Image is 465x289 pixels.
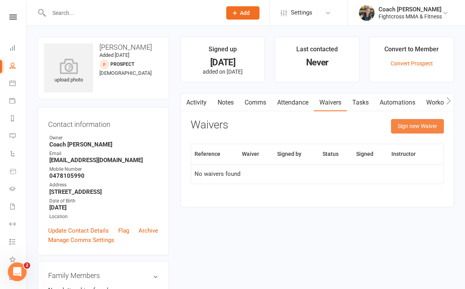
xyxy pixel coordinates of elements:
a: Comms [239,94,272,112]
a: Waivers [314,94,347,112]
snap: prospect [110,61,134,67]
th: Reference [191,144,239,164]
div: Address [49,181,158,189]
span: 2 [24,262,30,269]
div: Mobile Number [49,166,158,173]
div: upload photo [44,58,93,84]
div: Fightcross MMA & Fitness [378,13,442,20]
a: Convert Prospect [391,60,433,67]
td: No waivers found [191,164,443,184]
div: Location [49,213,158,220]
a: People [9,58,27,75]
a: Flag [118,226,129,235]
div: Signed up [209,44,237,58]
h3: Waivers [191,119,228,131]
strong: [STREET_ADDRESS] [49,188,158,195]
button: Add [226,6,260,20]
span: Add [240,10,250,16]
div: Email [49,150,158,157]
strong: [EMAIL_ADDRESS][DOMAIN_NAME] [49,157,158,164]
span: [DEMOGRAPHIC_DATA] [99,70,151,76]
a: Workouts [421,94,458,112]
div: Coach [PERSON_NAME] [378,6,442,13]
div: [DATE] [188,58,258,67]
th: Signed [353,144,388,164]
strong: [DATE] [49,204,158,211]
a: What's New [9,251,27,269]
a: Activity [181,94,212,112]
h3: Contact information [48,117,158,128]
a: Payments [9,93,27,110]
a: Attendance [272,94,314,112]
a: Automations [374,94,421,112]
th: Signed by [274,144,319,164]
a: Notes [212,94,239,112]
a: Calendar [9,75,27,93]
th: Instructor [388,144,433,164]
th: Waiver [238,144,274,164]
span: Settings [291,4,312,22]
iframe: Intercom live chat [8,262,27,281]
img: thumb_image1623694743.png [359,5,375,21]
strong: Coach [PERSON_NAME] [49,141,158,148]
input: Search... [47,7,216,18]
p: added on [DATE] [188,69,258,75]
button: Sign new Waiver [391,119,444,133]
a: Reports [9,110,27,128]
div: Convert to Member [384,44,439,58]
time: Added [DATE] [99,52,129,58]
h3: [PERSON_NAME] [44,43,162,51]
div: Date of Birth [49,197,158,205]
a: Tasks [347,94,374,112]
a: Archive [139,226,158,235]
th: Status [319,144,353,164]
a: Dashboard [9,40,27,58]
div: Last contacted [296,44,338,58]
a: Manage Comms Settings [48,235,114,245]
a: Update Contact Details [48,226,109,235]
a: Product Sales [9,163,27,181]
div: Never [282,58,352,67]
h3: Family Members [48,272,158,280]
div: Owner [49,134,158,142]
strong: 0478105990 [49,172,158,179]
